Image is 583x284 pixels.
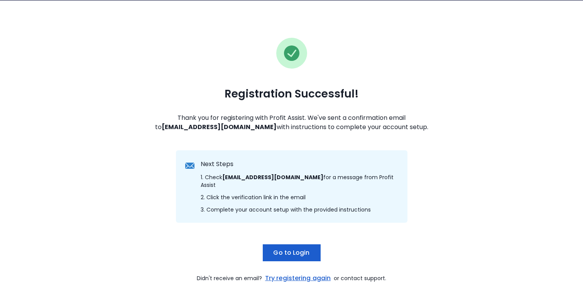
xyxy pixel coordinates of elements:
[263,244,321,261] button: Go to Login
[201,206,371,213] span: 3. Complete your account setup with the provided instructions
[197,274,386,283] span: Didn't receive an email? or contact support.
[264,274,332,283] a: Try registering again
[222,173,323,181] strong: [EMAIL_ADDRESS][DOMAIN_NAME]
[225,87,359,101] span: Registration Successful!
[201,160,233,169] span: Next Steps
[273,248,309,257] span: Go to Login
[201,173,398,189] span: 1. Check for a message from Profit Assist
[162,123,277,131] strong: [EMAIL_ADDRESS][DOMAIN_NAME]
[201,193,306,201] span: 2. Click the verification link in the email
[150,113,434,132] span: Thank you for registering with Profit Assist. We've sent a confirmation email to with instruction...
